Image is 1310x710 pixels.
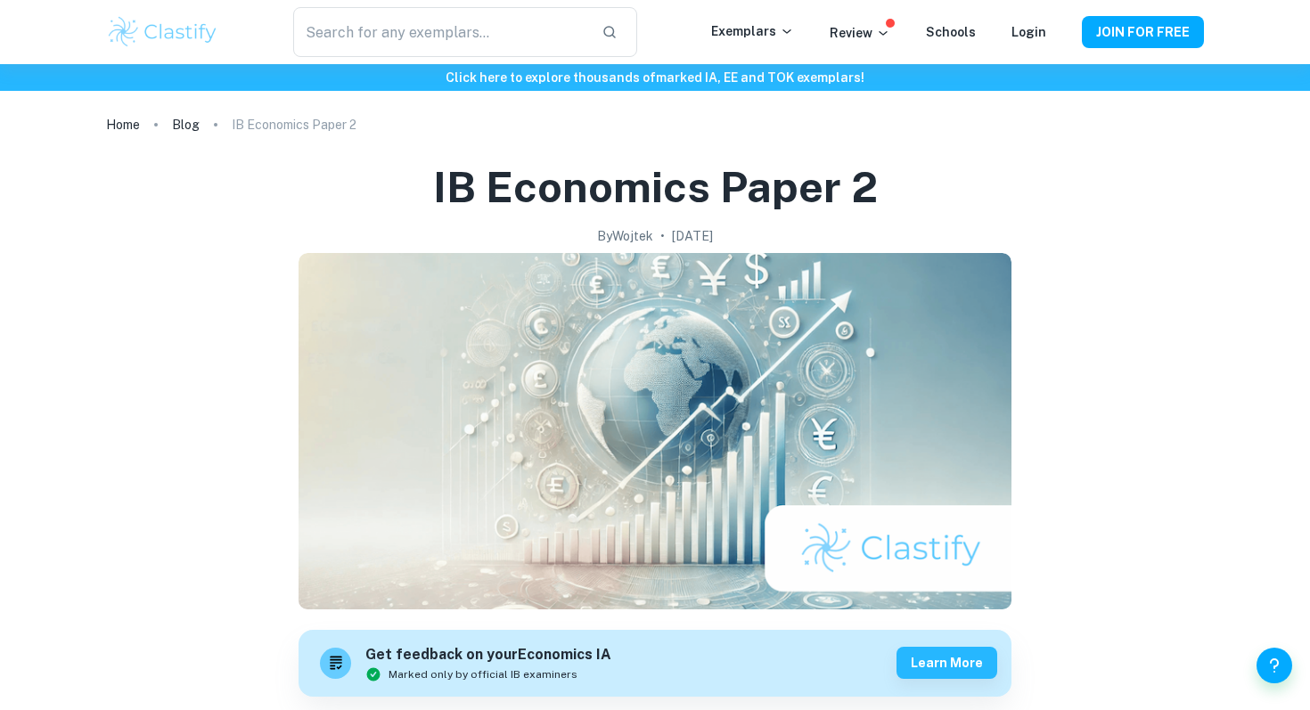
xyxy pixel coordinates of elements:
p: Review [830,23,890,43]
span: Marked only by official IB examiners [389,666,577,682]
h2: [DATE] [672,226,713,246]
img: IB Economics Paper 2 cover image [299,253,1011,609]
a: Home [106,112,140,137]
button: JOIN FOR FREE [1082,16,1204,48]
a: Schools [926,25,976,39]
a: Login [1011,25,1046,39]
p: IB Economics Paper 2 [232,115,356,135]
a: Get feedback on yourEconomics IAMarked only by official IB examinersLearn more [299,630,1011,697]
input: Search for any exemplars... [293,7,587,57]
h1: IB Economics Paper 2 [433,159,878,216]
p: Exemplars [711,21,794,41]
p: • [660,226,665,246]
button: Help and Feedback [1257,648,1292,683]
h6: Get feedback on your Economics IA [365,644,611,666]
img: Clastify logo [106,14,219,50]
a: Blog [172,112,200,137]
button: Learn more [897,647,997,679]
h2: By Wojtek [597,226,653,246]
h6: Click here to explore thousands of marked IA, EE and TOK exemplars ! [4,68,1306,87]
